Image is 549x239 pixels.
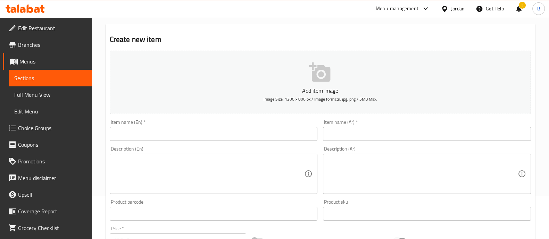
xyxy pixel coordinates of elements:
[18,157,86,165] span: Promotions
[18,24,86,32] span: Edit Restaurant
[18,41,86,49] span: Branches
[264,95,377,103] span: Image Size: 1200 x 800 px / Image formats: jpg, png / 5MB Max.
[3,153,92,170] a: Promotions
[110,51,531,114] button: Add item imageImage Size: 1200 x 800 px / Image formats: jpg, png / 5MB Max.
[3,170,92,186] a: Menu disclaimer
[9,70,92,86] a: Sections
[3,220,92,236] a: Grocery Checklist
[323,127,531,141] input: Enter name Ar
[18,124,86,132] span: Choice Groups
[110,207,318,221] input: Please enter product barcode
[14,91,86,99] span: Full Menu View
[537,5,540,12] span: B
[9,103,92,120] a: Edit Menu
[3,53,92,70] a: Menus
[376,5,418,13] div: Menu-management
[18,174,86,182] span: Menu disclaimer
[18,224,86,232] span: Grocery Checklist
[120,86,520,95] p: Add item image
[14,107,86,116] span: Edit Menu
[3,120,92,136] a: Choice Groups
[18,140,86,149] span: Coupons
[451,5,465,12] div: Jordan
[110,127,318,141] input: Enter name En
[19,57,86,66] span: Menus
[3,20,92,36] a: Edit Restaurant
[3,186,92,203] a: Upsell
[106,11,535,18] h4: beverages section
[18,207,86,215] span: Coverage Report
[3,36,92,53] a: Branches
[3,203,92,220] a: Coverage Report
[14,74,86,82] span: Sections
[3,136,92,153] a: Coupons
[110,34,531,45] h2: Create new item
[323,207,531,221] input: Please enter product sku
[9,86,92,103] a: Full Menu View
[18,190,86,199] span: Upsell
